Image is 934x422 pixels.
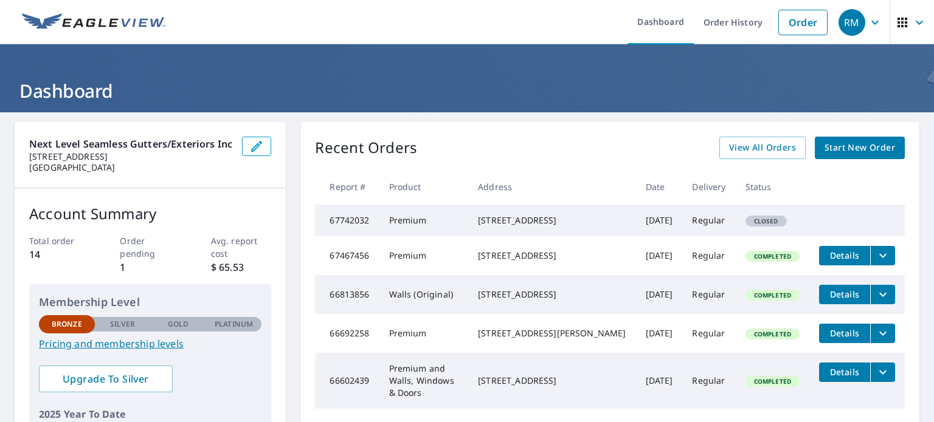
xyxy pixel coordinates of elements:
td: Premium [379,314,469,353]
span: Start New Order [825,140,895,155]
button: detailsBtn-66813856 [819,285,870,304]
p: Recent Orders [315,137,417,159]
p: 14 [29,247,90,262]
span: Details [826,327,863,339]
p: Account Summary [29,203,271,225]
span: Completed [747,291,798,299]
p: Silver [110,319,136,330]
p: 1 [120,260,181,274]
div: [STREET_ADDRESS] [478,250,626,262]
td: [DATE] [636,236,683,275]
a: View All Orders [719,137,806,159]
p: Order pending [120,234,181,260]
div: [STREET_ADDRESS] [478,288,626,301]
td: Premium and Walls, Windows & Doors [379,353,469,409]
td: [DATE] [636,275,683,314]
div: RM [839,9,865,36]
a: Start New Order [815,137,905,159]
td: Regular [682,314,735,353]
a: Upgrade To Silver [39,366,173,392]
span: Completed [747,252,798,260]
p: 2025 Year To Date [39,407,261,421]
button: filesDropdownBtn-66813856 [870,285,895,304]
td: Regular [682,275,735,314]
span: Closed [747,217,786,225]
button: filesDropdownBtn-66692258 [870,324,895,343]
th: Report # [315,169,379,205]
td: [DATE] [636,353,683,409]
p: [STREET_ADDRESS] [29,151,232,162]
span: Details [826,250,863,261]
td: Walls (Original) [379,275,469,314]
td: 67742032 [315,205,379,236]
img: EV Logo [22,13,165,32]
td: 66813856 [315,275,379,314]
button: filesDropdownBtn-66602439 [870,362,895,382]
button: detailsBtn-67467456 [819,246,870,265]
td: 67467456 [315,236,379,275]
th: Delivery [682,169,735,205]
p: Membership Level [39,294,261,310]
td: Regular [682,353,735,409]
p: [GEOGRAPHIC_DATA] [29,162,232,173]
td: Premium [379,205,469,236]
p: Next level seamless gutters/Exteriors inc [29,137,232,151]
div: [STREET_ADDRESS] [478,214,626,226]
th: Address [468,169,635,205]
p: Bronze [52,319,82,330]
a: Order [778,10,828,35]
th: Product [379,169,469,205]
span: View All Orders [729,140,796,155]
span: Completed [747,330,798,338]
td: Regular [682,236,735,275]
button: filesDropdownBtn-67467456 [870,246,895,265]
span: Upgrade To Silver [49,372,163,386]
p: Total order [29,234,90,247]
div: [STREET_ADDRESS][PERSON_NAME] [478,327,626,339]
th: Date [636,169,683,205]
button: detailsBtn-66692258 [819,324,870,343]
span: Details [826,366,863,378]
td: Premium [379,236,469,275]
span: Completed [747,377,798,386]
td: [DATE] [636,205,683,236]
h1: Dashboard [15,78,919,103]
span: Details [826,288,863,300]
p: Avg. report cost [211,234,272,260]
td: Regular [682,205,735,236]
button: detailsBtn-66602439 [819,362,870,382]
p: Platinum [215,319,253,330]
div: [STREET_ADDRESS] [478,375,626,387]
p: $ 65.53 [211,260,272,274]
th: Status [736,169,809,205]
a: Pricing and membership levels [39,336,261,351]
td: [DATE] [636,314,683,353]
td: 66692258 [315,314,379,353]
p: Gold [168,319,189,330]
td: 66602439 [315,353,379,409]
